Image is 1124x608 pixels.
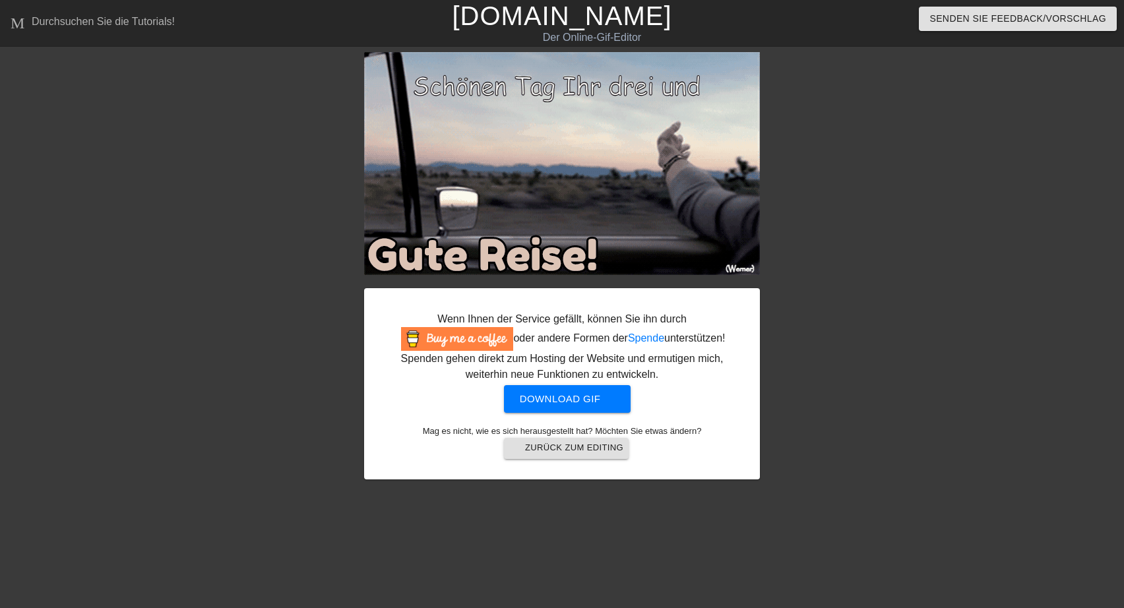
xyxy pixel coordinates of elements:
img: BUMs3nPs.gif [364,52,760,275]
a: [DOMAIN_NAME] [452,1,671,30]
div: Durchsuchen Sie die Tutorials! [32,16,175,27]
button: Download gif [504,385,631,413]
a: Download gif [493,392,631,404]
span: arrow-back [509,441,525,456]
span: get-app [608,391,623,407]
button: Senden Sie Feedback/Vorschlag [919,7,1117,31]
div: Der Online-Gif-Editor [381,30,803,46]
a: Durchsuchen Sie die Tutorials! [11,13,175,33]
button: Zurück zum Editing [504,438,629,459]
a: Spende [628,332,664,344]
div: Mag es nicht, wie es sich herausgestellt hat? Möchten Sie etwas ändern? [385,425,739,459]
span: Zurück zum Editing [509,441,623,456]
span: Download gif [520,390,615,408]
span: Senden Sie Feedback/Vorschlag [929,11,1106,27]
img: Kaufen Sie mir einen Kaffee [401,327,513,351]
span: Menü-Buch [11,13,26,28]
div: Wenn Ihnen der Service gefällt, können Sie ihn durch oder andere Formen der unterstützen ! Spende... [387,311,737,382]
